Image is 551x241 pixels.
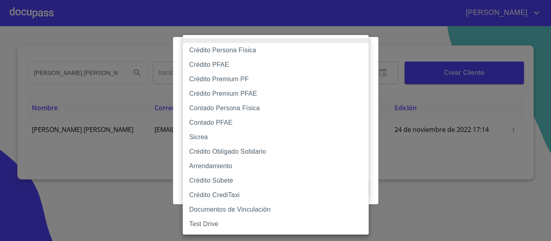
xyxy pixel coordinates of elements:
li: Crédito CrediTaxi [183,188,369,202]
li: Contado Persona Física [183,101,369,115]
li: None [183,38,369,43]
li: Contado PFAE [183,115,369,130]
li: Sicrea [183,130,369,144]
li: Crédito Premium PF [183,72,369,87]
li: Arrendamiento [183,159,369,173]
li: Crédito Obligado Solidario [183,144,369,159]
li: Crédito Persona Física [183,43,369,58]
li: Crédito PFAE [183,58,369,72]
li: Test Drive [183,217,369,231]
li: Crédito Súbete [183,173,369,188]
li: Documentos de Vinculación [183,202,369,217]
li: Crédito Premium PFAE [183,87,369,101]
